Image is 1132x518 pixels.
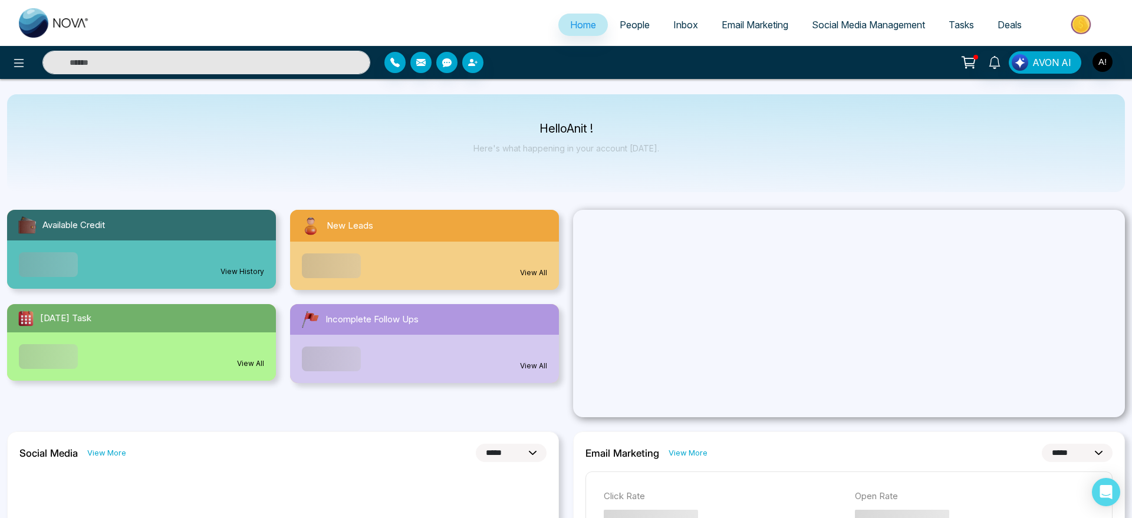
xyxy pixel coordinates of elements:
a: People [608,14,662,36]
p: Open Rate [855,490,1094,503]
img: Nova CRM Logo [19,8,90,38]
span: Tasks [949,19,974,31]
a: View More [87,447,126,458]
a: Home [558,14,608,36]
p: Click Rate [604,490,843,503]
img: Market-place.gif [1039,11,1125,38]
a: Tasks [937,14,986,36]
a: View History [221,266,264,277]
span: Inbox [673,19,698,31]
a: View All [237,358,264,369]
button: AVON AI [1009,51,1081,74]
img: todayTask.svg [17,309,35,328]
h2: Email Marketing [585,447,659,459]
img: newLeads.svg [300,215,322,237]
span: New Leads [327,219,373,233]
img: Lead Flow [1012,54,1028,71]
span: Social Media Management [812,19,925,31]
a: Social Media Management [800,14,937,36]
a: Deals [986,14,1034,36]
span: Home [570,19,596,31]
p: Here's what happening in your account [DATE]. [473,143,659,153]
a: New LeadsView All [283,210,566,290]
span: People [620,19,650,31]
a: Inbox [662,14,710,36]
p: Hello Anit ! [473,124,659,134]
a: Email Marketing [710,14,800,36]
a: View More [669,447,707,458]
h2: Social Media [19,447,78,459]
span: Deals [998,19,1022,31]
span: Incomplete Follow Ups [325,313,419,326]
div: Open Intercom Messenger [1092,478,1120,506]
a: View All [520,268,547,278]
img: followUps.svg [300,309,321,330]
a: View All [520,361,547,371]
span: [DATE] Task [40,312,91,325]
img: User Avatar [1092,52,1113,72]
span: Available Credit [42,219,105,232]
a: Incomplete Follow UpsView All [283,304,566,383]
span: Email Marketing [722,19,788,31]
span: AVON AI [1032,55,1071,70]
img: availableCredit.svg [17,215,38,236]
